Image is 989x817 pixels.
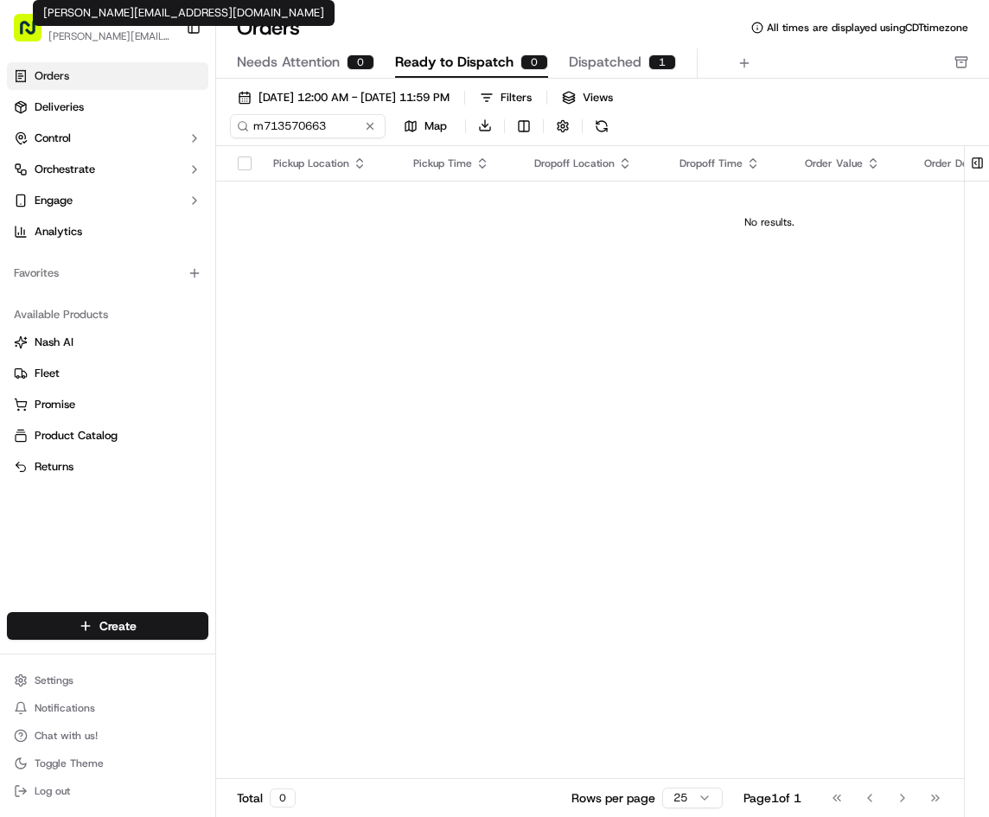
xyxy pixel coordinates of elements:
[14,428,201,444] a: Product Catalog
[7,668,208,693] button: Settings
[805,156,896,170] div: Order Value
[14,366,201,381] a: Fleet
[35,224,82,239] span: Analytics
[392,116,458,137] button: Map
[35,193,73,208] span: Engage
[35,428,118,444] span: Product Catalog
[583,90,613,105] span: Views
[7,779,208,803] button: Log out
[680,156,777,170] div: Dropoff Time
[14,397,201,412] a: Promise
[237,52,340,73] span: Needs Attention
[35,162,95,177] span: Orchestrate
[743,789,801,807] div: Page 1 of 1
[501,90,532,105] div: Filters
[35,366,60,381] span: Fleet
[7,422,208,450] button: Product Catalog
[35,131,71,146] span: Control
[35,784,70,798] span: Log out
[35,756,104,770] span: Toggle Theme
[99,617,137,635] span: Create
[7,696,208,720] button: Notifications
[648,54,676,70] div: 1
[35,335,73,350] span: Nash AI
[571,789,655,807] p: Rows per page
[472,86,539,110] button: Filters
[7,453,208,481] button: Returns
[35,99,84,115] span: Deliveries
[14,335,201,350] a: Nash AI
[48,29,172,43] button: [PERSON_NAME][EMAIL_ADDRESS][DOMAIN_NAME]
[767,21,968,35] span: All times are displayed using CDT timezone
[534,156,652,170] div: Dropoff Location
[237,788,296,807] div: Total
[7,218,208,246] a: Analytics
[35,673,73,687] span: Settings
[7,7,179,48] button: Giant Food[PERSON_NAME][EMAIL_ADDRESS][DOMAIN_NAME]
[590,114,614,138] button: Refresh
[413,156,506,170] div: Pickup Time
[7,724,208,748] button: Chat with us!
[230,86,457,110] button: [DATE] 12:00 AM - [DATE] 11:59 PM
[35,397,75,412] span: Promise
[258,90,450,105] span: [DATE] 12:00 AM - [DATE] 11:59 PM
[520,54,548,70] div: 0
[7,612,208,640] button: Create
[230,114,386,138] input: Type to search
[273,156,386,170] div: Pickup Location
[35,459,73,475] span: Returns
[7,391,208,418] button: Promise
[237,14,300,41] h1: Orders
[7,93,208,121] a: Deliveries
[35,729,98,743] span: Chat with us!
[395,52,514,73] span: Ready to Dispatch
[7,187,208,214] button: Engage
[35,701,95,715] span: Notifications
[424,118,447,134] span: Map
[7,751,208,776] button: Toggle Theme
[7,62,208,90] a: Orders
[7,156,208,183] button: Orchestrate
[14,459,201,475] a: Returns
[7,329,208,356] button: Nash AI
[7,301,208,329] div: Available Products
[7,259,208,287] div: Favorites
[35,68,69,84] span: Orders
[270,788,296,807] div: 0
[554,86,621,110] button: Views
[569,52,641,73] span: Dispatched
[7,360,208,387] button: Fleet
[347,54,374,70] div: 0
[7,124,208,152] button: Control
